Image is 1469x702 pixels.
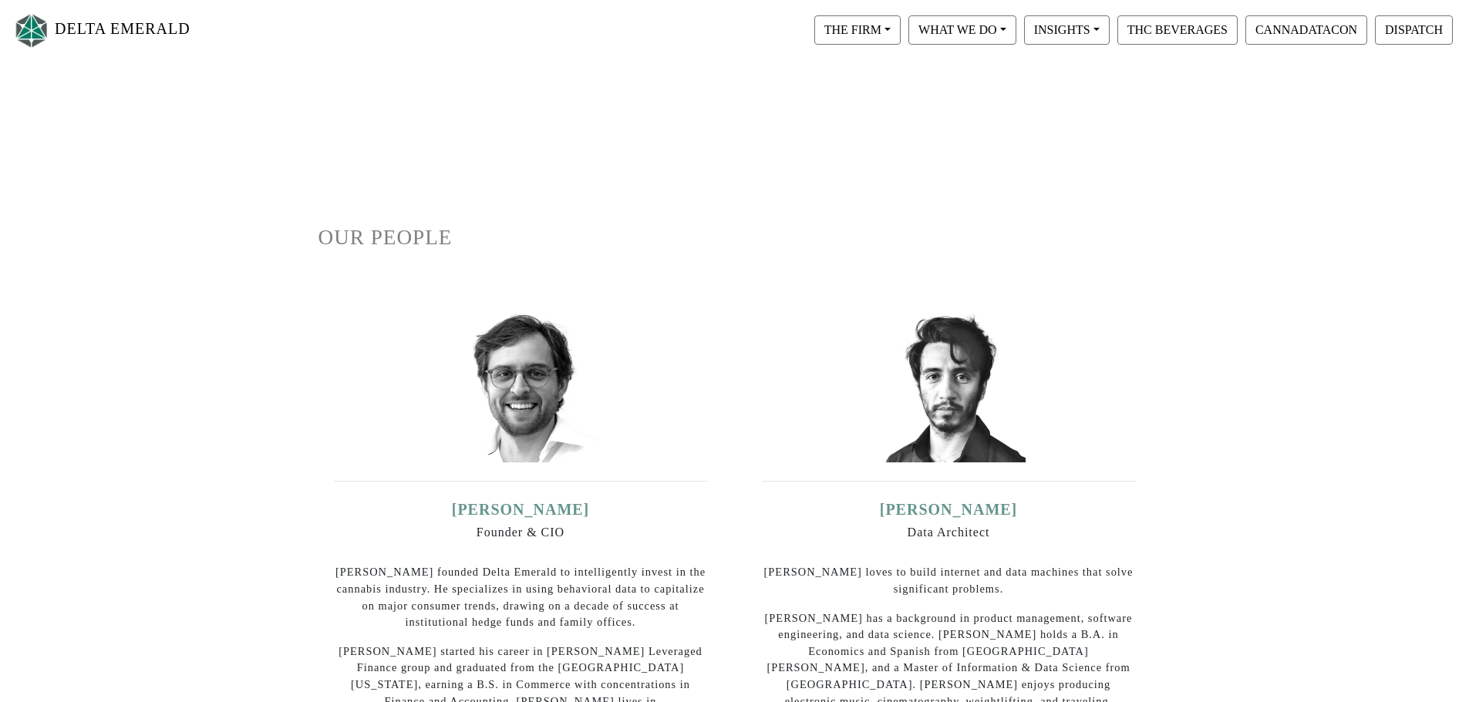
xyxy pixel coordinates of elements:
button: WHAT WE DO [908,15,1016,45]
button: CANNADATACON [1245,15,1367,45]
h6: Founder & CIO [334,525,708,539]
img: ian [443,308,598,462]
button: INSIGHTS [1024,15,1110,45]
a: CANNADATACON [1242,22,1371,35]
a: [PERSON_NAME] [452,501,590,518]
button: THC BEVERAGES [1117,15,1238,45]
button: THE FIRM [814,15,901,45]
img: david [871,308,1026,462]
a: DISPATCH [1371,22,1457,35]
p: [PERSON_NAME] founded Delta Emerald to intelligently invest in the cannabis industry. He speciali... [334,564,708,630]
button: DISPATCH [1375,15,1453,45]
a: [PERSON_NAME] [880,501,1018,518]
h1: OUR PEOPLE [318,225,1151,250]
h6: Data Architect [762,525,1136,539]
a: DELTA EMERALD [12,6,190,55]
a: THC BEVERAGES [1114,22,1242,35]
p: [PERSON_NAME] loves to build internet and data machines that solve significant problems. [762,564,1136,597]
img: Logo [12,10,51,51]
